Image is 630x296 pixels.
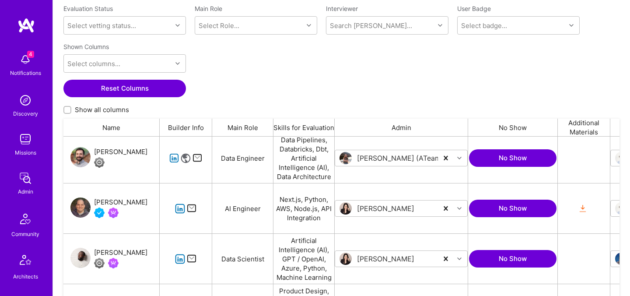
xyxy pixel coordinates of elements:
[27,51,34,58] span: 4
[212,234,273,284] div: Data Scientist
[615,253,627,265] img: User Avatar
[70,147,91,167] img: User Avatar
[63,4,113,13] label: Evaluation Status
[75,105,129,114] span: Show all columns
[457,206,462,211] i: icon Chevron
[457,257,462,261] i: icon Chevron
[94,258,105,268] img: Limited Access
[94,247,147,258] div: [PERSON_NAME]
[70,247,147,270] a: User Avatar[PERSON_NAME]Limited AccessBeen on Mission
[70,197,147,220] a: User Avatar[PERSON_NAME]Vetted A.TeamerBeen on Mission
[94,197,147,208] div: [PERSON_NAME]
[17,169,34,187] img: admin teamwork
[330,21,412,30] div: Search [PERSON_NAME]...
[461,21,507,30] div: Select badge...
[108,258,119,268] img: Been on Mission
[577,204,588,214] i: icon OrangeDownload
[67,21,136,30] div: Select vetting status...
[17,130,34,148] img: teamwork
[175,61,180,66] i: icon Chevron
[335,119,468,136] div: Admin
[212,183,273,233] div: AI Engineer
[212,119,273,136] div: Main Role
[457,4,491,13] label: User Badge
[615,202,627,215] img: User Avatar
[94,208,105,218] img: Vetted A.Teamer
[339,202,352,215] img: User Avatar
[175,254,185,264] i: icon linkedIn
[15,148,36,157] div: Missions
[199,21,239,30] div: Select Role...
[469,149,556,167] button: No Show
[17,51,34,68] img: bell
[17,18,35,33] img: logo
[273,183,335,233] div: Next.js, Python, AWS, Node.js, API Integration
[70,147,147,169] a: User Avatar[PERSON_NAME]Limited Access
[160,119,212,136] div: Builder Info
[63,80,186,97] button: Reset Columns
[273,133,335,183] div: Data Pipelines, Databricks, Dbt, Artificial Intelligence (AI), Data Architecture
[11,229,39,239] div: Community
[175,204,185,214] i: icon linkedIn
[187,204,197,214] i: icon Mail
[195,4,317,13] label: Main Role
[94,147,147,157] div: [PERSON_NAME]
[63,119,160,136] div: Name
[469,250,556,268] button: No Show
[469,200,556,217] button: No Show
[468,119,558,136] div: No Show
[307,23,311,28] i: icon Chevron
[615,152,627,164] img: User Avatar
[187,254,197,264] i: icon Mail
[175,23,180,28] i: icon Chevron
[339,253,352,265] img: User Avatar
[339,152,352,164] img: User Avatar
[181,153,191,163] i: icon Website
[273,234,335,284] div: Artificial Intelligence (AI), GPT / OpenAI, Azure, Python, Machine Learning
[212,133,273,183] div: Data Engineer
[13,109,38,118] div: Discovery
[17,92,34,109] img: discovery
[273,119,335,136] div: Skills for Evaluation
[18,187,33,196] div: Admin
[70,197,91,218] img: User Avatar
[108,208,119,218] img: Been on Mission
[10,68,41,78] div: Notifications
[569,23,574,28] i: icon Chevron
[15,208,36,229] img: Community
[457,156,462,160] i: icon Chevron
[67,59,120,68] div: Select columns...
[326,4,448,13] label: Interviewer
[13,272,38,281] div: Architects
[169,153,179,163] i: icon linkedIn
[94,157,105,168] img: Limited Access
[63,42,109,51] label: Shown Columns
[15,251,36,272] img: Architects
[70,248,91,268] img: User Avatar
[438,23,442,28] i: icon Chevron
[192,153,203,163] i: icon Mail
[558,119,610,136] div: Additional Materials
